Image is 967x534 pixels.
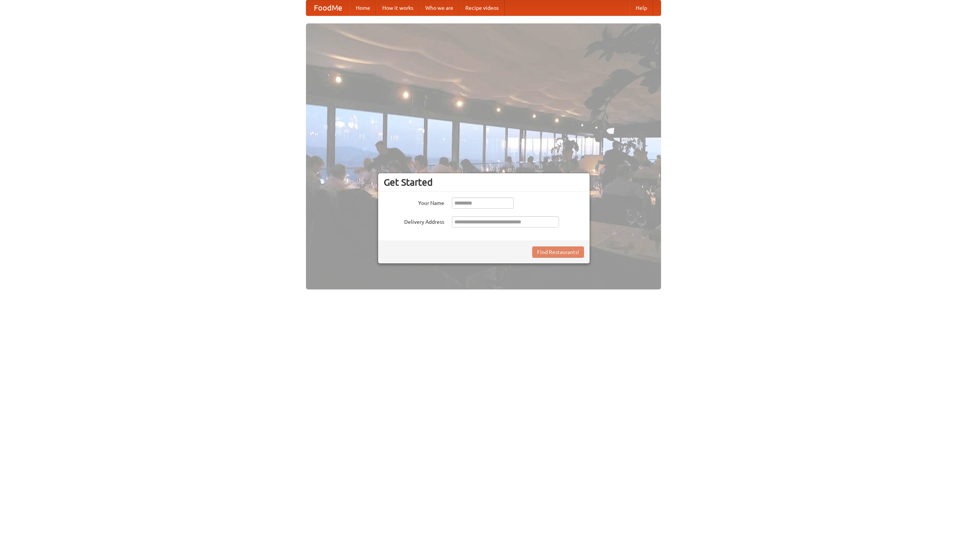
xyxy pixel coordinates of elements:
a: FoodMe [306,0,350,15]
button: Find Restaurants! [532,246,584,258]
a: Home [350,0,376,15]
h3: Get Started [384,177,584,188]
a: Who we are [419,0,459,15]
label: Delivery Address [384,216,444,226]
a: Help [630,0,653,15]
a: Recipe videos [459,0,505,15]
a: How it works [376,0,419,15]
label: Your Name [384,197,444,207]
